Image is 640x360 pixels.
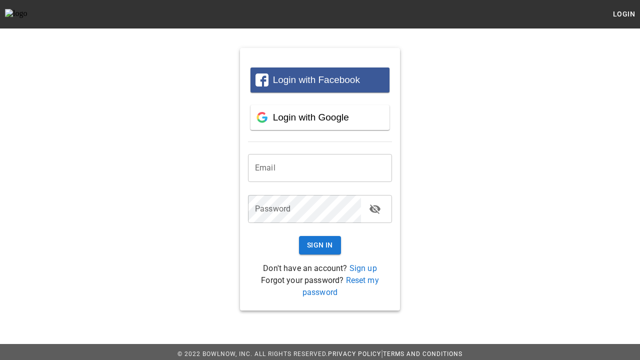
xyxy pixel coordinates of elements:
[248,274,392,298] p: Forgot your password?
[365,199,385,219] button: toggle password visibility
[608,5,640,23] button: Login
[250,105,389,130] button: Login with Google
[383,350,462,357] a: Terms and Conditions
[5,9,60,19] img: logo
[328,350,381,357] a: Privacy Policy
[273,112,349,122] span: Login with Google
[177,350,328,357] span: © 2022 BowlNow, Inc. All Rights Reserved.
[273,74,360,85] span: Login with Facebook
[248,262,392,274] p: Don't have an account?
[349,263,377,273] a: Sign up
[299,236,341,254] button: Sign In
[250,67,389,92] button: Login with Facebook
[302,275,379,297] a: Reset my password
